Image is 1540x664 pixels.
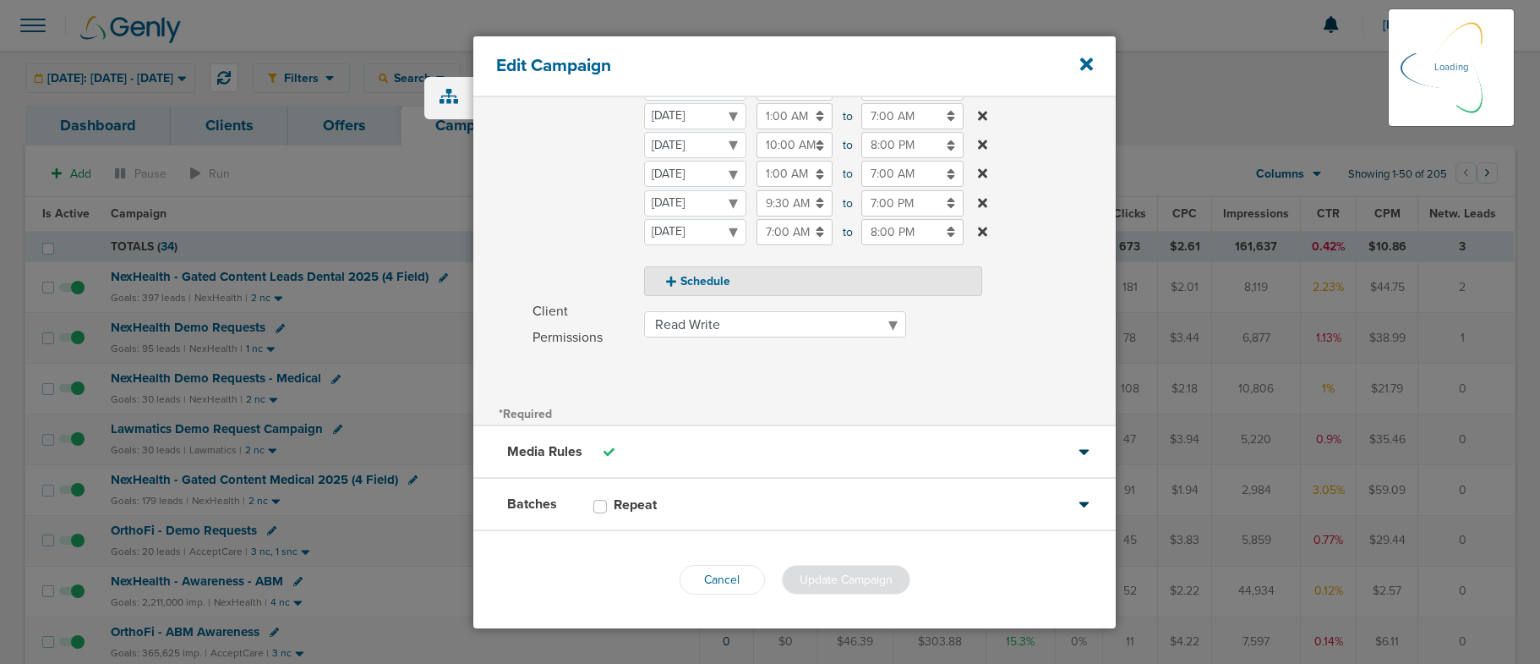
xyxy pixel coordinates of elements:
[756,219,833,245] input: to
[861,103,964,129] input: to
[499,407,552,421] span: *Required
[644,132,746,158] select: to
[644,311,906,337] select: Client Permissions
[644,103,746,129] select: to
[861,219,964,245] input: to
[974,161,991,187] button: to
[974,190,991,217] button: to
[861,161,964,187] input: to
[974,103,991,129] button: to
[507,496,557,513] h3: Batches
[843,161,851,187] span: to
[861,190,964,217] input: to
[861,132,964,158] input: to
[644,266,982,296] button: Schedule to to to to to to to to
[756,132,833,158] input: to
[843,219,851,245] span: to
[496,55,1033,76] h4: Edit Campaign
[974,132,991,158] button: to
[843,132,851,158] span: to
[756,190,833,217] input: to
[644,190,746,217] select: to
[1434,58,1468,78] p: Loading
[756,161,833,187] input: to
[614,497,657,513] h3: Repeat
[680,565,765,595] button: Cancel
[843,103,851,129] span: to
[843,190,851,217] span: to
[974,219,991,245] button: to
[532,299,634,351] span: Client Permissions
[644,219,746,245] select: to
[507,443,582,460] h3: Media Rules
[644,161,746,187] select: to
[756,103,833,129] input: to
